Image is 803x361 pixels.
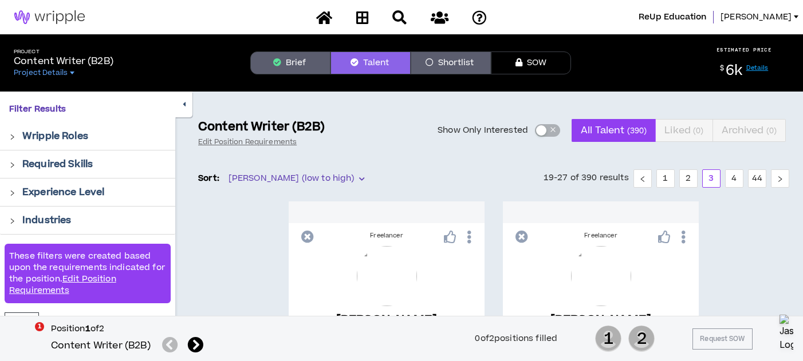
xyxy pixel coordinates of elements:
li: 19-27 of 390 results [544,169,629,188]
small: ( 390 ) [627,125,647,136]
p: Industries [22,213,71,227]
div: 0 of 2 positions filled [475,332,557,345]
iframe: Intercom live chat [11,322,39,350]
p: Filter Results [9,103,166,116]
p: Content Writer (B2B) [14,54,113,68]
li: 4 [725,169,743,188]
div: Freelancer [512,231,690,240]
div: Freelancer [298,231,475,240]
button: Brief [250,51,330,74]
p: Content Writer (B2B) [198,119,325,135]
span: All Talent [581,117,647,144]
span: 2 [628,324,655,353]
p: Experience Level [22,185,104,199]
span: Show Only Interested [438,125,528,136]
span: 1 [35,322,44,331]
span: 1 [595,324,621,353]
small: ( 0 ) [766,125,777,136]
span: Bill Rate (low to high) [229,170,365,187]
button: left [633,169,652,188]
a: Edit Position Requirements [9,273,116,296]
span: ReUp Education [639,11,706,23]
h5: Project [14,49,113,55]
a: 44 [749,170,766,187]
span: Archived [722,117,777,144]
h5: [PERSON_NAME] [336,313,438,327]
li: 44 [748,169,766,188]
span: right [9,162,15,168]
button: Shortlist [411,51,491,74]
a: 4 [726,170,743,187]
p: Wripple Roles [22,129,88,143]
img: 8LA4aP6I3Hlykc2M6ev4OJ7pvDKXPyi9G3ZxjBl6.png [357,246,417,306]
button: Reset [5,312,39,334]
li: 2 [679,169,698,188]
small: ( 0 ) [693,125,703,136]
span: [PERSON_NAME] [721,11,792,23]
h5: [PERSON_NAME] [550,313,652,327]
button: Request SOW [692,328,752,350]
span: right [9,190,15,196]
button: SOW [491,51,571,74]
a: Details [746,64,769,72]
a: Edit Position Requirements [198,137,297,146]
span: right [9,218,15,224]
p: ESTIMATED PRICE [717,46,772,53]
li: Previous Page [633,169,652,188]
span: right [777,176,784,183]
h6: Position of 2 [51,323,208,335]
b: 1 [85,323,90,335]
span: Liked [664,117,703,144]
li: 1 [656,169,675,188]
li: Next Page [771,169,789,188]
li: 3 [702,169,721,188]
a: 2 [680,170,697,187]
h5: Content Writer (B2B) [51,339,151,352]
a: 1 [657,170,674,187]
button: right [771,169,789,188]
span: right [9,134,15,140]
span: 6k [726,61,742,81]
sup: $ [720,64,724,73]
p: Sort: [198,172,219,185]
img: uqkc00OyHi4LdZEh6SUQYOAg0Ma7RC92lF8zkjT7.png [571,246,631,306]
button: Show Only Interested [535,124,560,137]
a: 3 [703,170,720,187]
button: Talent [330,51,411,74]
span: left [639,176,646,183]
p: Required Skills [22,157,93,171]
div: These filters were created based upon the requirements indicated for the position. [5,244,171,303]
span: Project Details [14,68,68,77]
